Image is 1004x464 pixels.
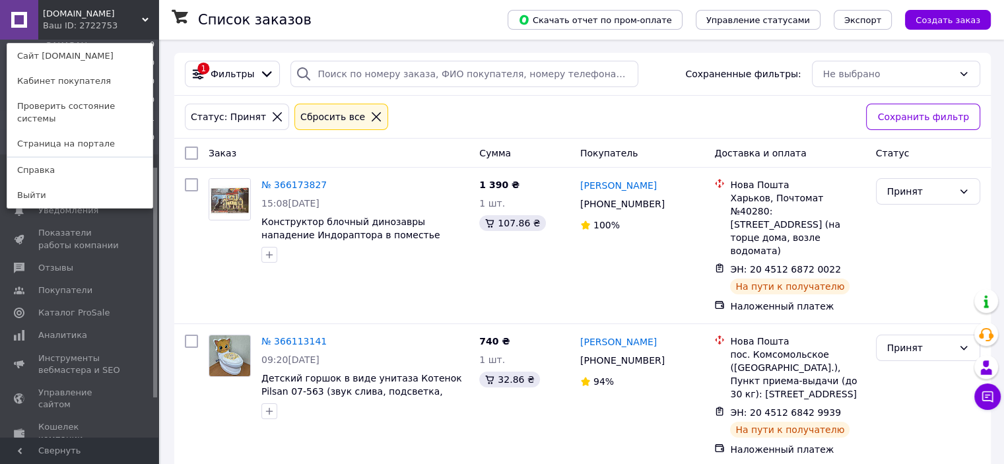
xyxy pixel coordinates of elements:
a: Создать заказ [892,14,991,24]
span: 94% [593,376,614,387]
a: Выйти [7,183,152,208]
span: Управление сайтом [38,387,122,411]
span: 1 шт. [479,354,505,365]
div: Нова Пошта [730,178,865,191]
a: Страница на портале [7,131,152,156]
span: 1 390 ₴ [479,180,519,190]
span: [PHONE_NUMBER] [580,199,665,209]
span: Заказ [209,148,236,158]
a: Кабинет покупателя [7,69,152,94]
span: Кошелек компании [38,421,122,445]
span: Аналитика [38,329,87,341]
div: Принят [887,184,953,199]
button: Сохранить фильтр [866,104,980,130]
div: Наложенный платеж [730,300,865,313]
div: Принят [887,341,953,355]
div: Статус: Принят [188,110,269,124]
a: Справка [7,158,152,183]
div: Наложенный платеж [730,443,865,456]
input: Поиск по номеру заказа, ФИО покупателя, номеру телефона, Email, номеру накладной [290,61,638,87]
span: Доставка и оплата [714,148,806,158]
img: Фото товару [209,179,250,220]
img: Фото товару [209,335,250,376]
a: [PERSON_NAME] [580,179,657,192]
div: Харьков, Почтомат №40280: [STREET_ADDRESS] (на торце дома, возле водомата) [730,191,865,257]
span: Статус [876,148,910,158]
h1: Список заказов [198,12,312,28]
div: Сбросить все [298,110,368,124]
span: Покупатели [38,284,92,296]
span: Инструменты вебмастера и SEO [38,352,122,376]
div: На пути к получателю [730,422,850,438]
span: 1 шт. [479,198,505,209]
span: 100% [593,220,620,230]
div: Не выбрано [823,67,953,81]
div: На пути к получателю [730,279,850,294]
span: 15:08[DATE] [261,198,319,209]
a: № 366113141 [261,336,327,347]
div: Ваш ID: 2722753 [43,20,98,32]
span: Каталог ProSale [38,307,110,319]
span: Покупатель [580,148,638,158]
span: Сохраненные фильтры: [685,67,801,81]
a: Сайт [DOMAIN_NAME] [7,44,152,69]
span: ptkavangard.com.ua [43,8,142,20]
span: Экспорт [844,15,881,25]
span: ЭН: 20 4512 6842 9939 [730,407,841,418]
button: Создать заказ [905,10,991,30]
a: [PERSON_NAME] [580,335,657,348]
a: Конструктор блочный динозавры нападение Индораптора в поместье [PERSON_NAME] 1019 деталей 7539 [261,216,440,253]
button: Управление статусами [696,10,820,30]
div: Нова Пошта [730,335,865,348]
span: Отзывы [38,262,73,274]
span: Уведомления [38,205,98,216]
button: Экспорт [834,10,892,30]
a: Фото товару [209,335,251,377]
span: Управление статусами [706,15,810,25]
span: Показатели работы компании [38,227,122,251]
a: № 366173827 [261,180,327,190]
a: Проверить состояние системы [7,94,152,131]
button: Чат с покупателем [974,383,1001,410]
span: 09:20[DATE] [261,354,319,365]
span: ЭН: 20 4512 6872 0022 [730,264,841,275]
span: Скачать отчет по пром-оплате [518,14,672,26]
div: пос. Комсомольское ([GEOGRAPHIC_DATA].), Пункт приема-выдачи (до 30 кг): [STREET_ADDRESS] [730,348,865,401]
div: 32.86 ₴ [479,372,539,387]
span: Фильтры [211,67,254,81]
a: Фото товару [209,178,251,220]
span: Сохранить фильтр [877,110,969,124]
span: 740 ₴ [479,336,510,347]
span: Сумма [479,148,511,158]
div: 107.86 ₴ [479,215,545,231]
span: [PHONE_NUMBER] [580,355,665,366]
a: Детский горшок в виде унитаза Котенок Pilsan 07-563 (звук слива, подсветка, спинка, съемный горшок) [261,373,462,410]
span: Создать заказ [916,15,980,25]
button: Скачать отчет по пром-оплате [508,10,683,30]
